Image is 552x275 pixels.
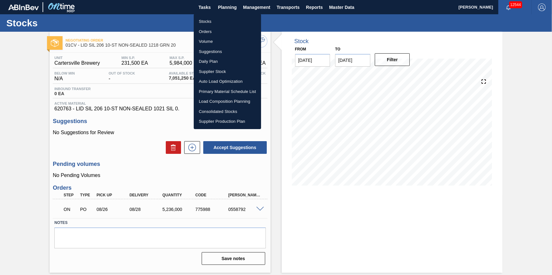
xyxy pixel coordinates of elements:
[194,16,261,27] a: Stocks
[194,116,261,127] a: Supplier Production Plan
[194,87,261,97] a: Primary Material Schedule List
[194,107,261,117] a: Consolidated Stocks
[194,96,261,107] a: Load Composition Planning
[194,27,261,37] a: Orders
[194,36,261,47] a: Volume
[194,56,261,67] a: Daily Plan
[194,47,261,57] a: Suggestions
[194,67,261,77] a: Supplier Stock
[194,76,261,87] a: Auto Load Optimization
